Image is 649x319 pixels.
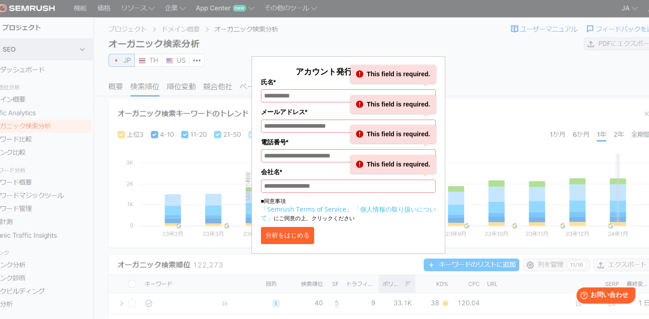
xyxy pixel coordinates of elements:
a: 「個人情報の取り扱いについて」 [261,205,436,222]
p: ■同意事項 にご同意の上、クリックください [261,197,436,222]
a: 「Semrush Terms of Service」 [261,205,352,213]
div: This field is required. [351,95,436,113]
iframe: Help widget launcher [569,284,639,309]
div: This field is required. [351,155,436,173]
div: This field is required. [351,125,436,143]
label: 電話番号* [261,137,436,147]
div: This field is required. [351,65,436,83]
label: メールアドレス* [261,107,436,117]
button: 分析をはじめる [261,227,314,244]
span: アカウント発行して分析する [296,66,401,77]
